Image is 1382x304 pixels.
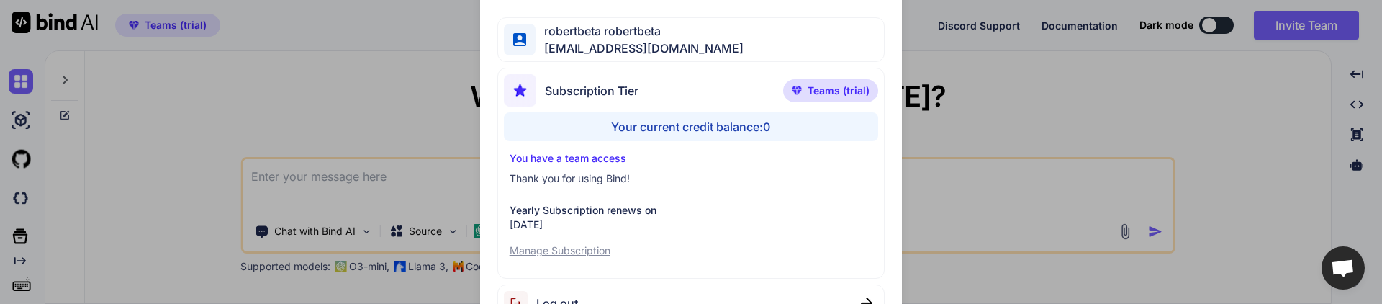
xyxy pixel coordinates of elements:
[536,40,744,57] span: [EMAIL_ADDRESS][DOMAIN_NAME]
[808,84,870,98] span: Teams (trial)
[504,74,536,107] img: subscription
[504,112,879,141] div: Your current credit balance: 0
[792,86,802,95] img: premium
[510,218,873,232] p: [DATE]
[510,171,873,186] p: Thank you for using Bind!
[1322,246,1365,290] div: Open chat
[510,151,873,166] p: You have a team access
[513,33,527,47] img: profile
[510,243,873,258] p: Manage Subscription
[510,203,873,218] p: Yearly Subscription renews on
[536,22,744,40] span: robertbeta robertbeta
[545,82,638,99] span: Subscription Tier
